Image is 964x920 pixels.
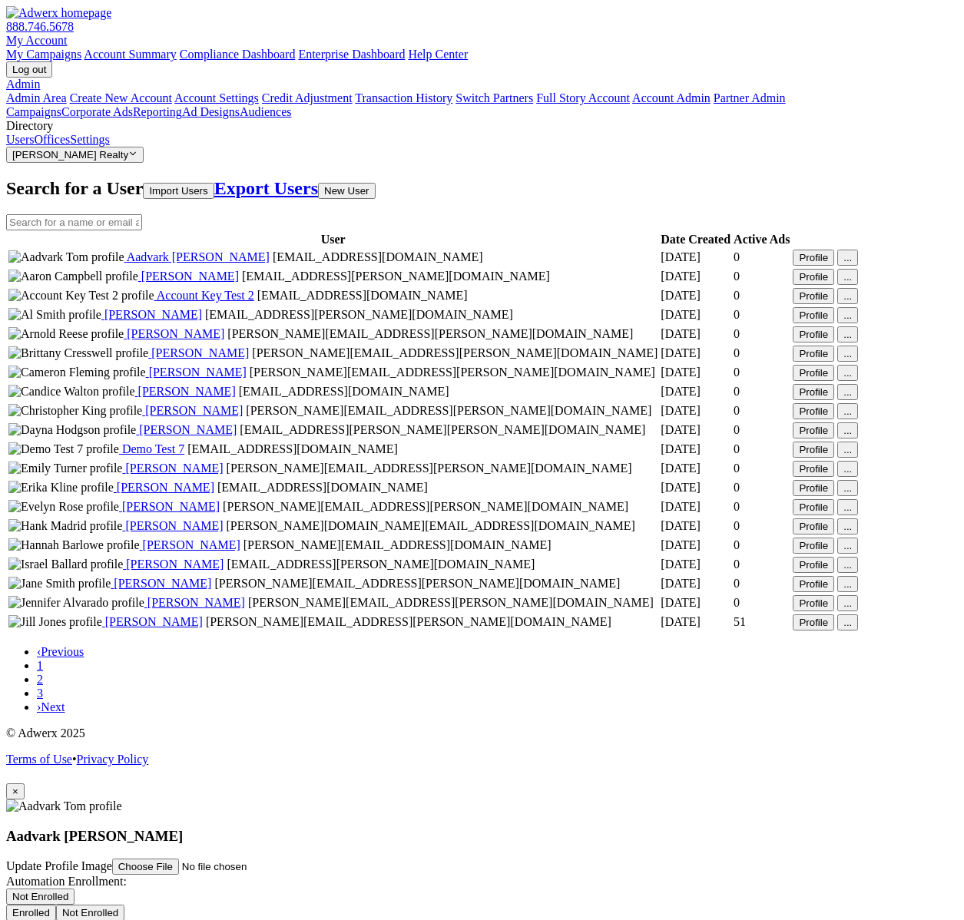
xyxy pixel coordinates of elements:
[6,105,61,118] a: Campaigns
[837,288,858,304] button: ...
[8,423,136,437] img: Dayna Hodgson profile
[793,269,834,285] button: Profile
[138,270,239,283] span: [PERSON_NAME]
[133,105,182,118] a: Reporting
[660,498,731,516] td: [DATE]
[660,402,731,420] td: [DATE]
[247,366,655,379] span: [PERSON_NAME][EMAIL_ADDRESS][PERSON_NAME][DOMAIN_NAME]
[733,460,790,478] td: 0
[6,178,143,198] span: Search for a User
[8,538,140,552] img: Hannah Barlowe profile
[102,615,203,628] a: [PERSON_NAME]
[148,346,249,359] a: [PERSON_NAME]
[660,614,731,631] td: [DATE]
[714,91,786,104] a: Partner Admin
[122,462,223,475] span: [PERSON_NAME]
[224,327,633,340] span: [PERSON_NAME][EMAIL_ADDRESS][PERSON_NAME][DOMAIN_NAME]
[733,479,790,497] td: 0
[837,365,858,381] button: ...
[122,519,223,532] span: [PERSON_NAME]
[837,422,858,438] button: ...
[843,348,852,359] div: ...
[37,673,43,686] a: 2
[6,20,74,33] a: 888.746.5678
[318,183,376,199] button: New User
[135,385,236,398] a: [PERSON_NAME]
[660,364,731,382] td: [DATE]
[240,538,552,551] span: [PERSON_NAME][EMAIL_ADDRESS][DOMAIN_NAME]
[124,327,224,340] span: [PERSON_NAME]
[660,326,731,343] td: [DATE]
[142,404,243,417] a: [PERSON_NAME]
[245,596,654,609] span: [PERSON_NAME][EMAIL_ADDRESS][PERSON_NAME][DOMAIN_NAME]
[660,479,731,497] td: [DATE]
[6,91,67,104] a: Admin Area
[632,91,711,104] a: Account Admin
[140,538,240,551] span: [PERSON_NAME]
[843,405,852,417] div: ...
[6,34,68,47] a: My Account
[843,309,852,321] div: ...
[77,753,149,766] a: Privacy Policy
[70,133,110,146] a: Settings
[6,799,122,813] img: Aadvark Tom profile
[793,595,834,611] button: Profile
[660,345,731,362] td: [DATE]
[6,645,958,714] nav: pagination
[8,366,146,379] img: Cameron Fleming profile
[114,481,214,494] a: [PERSON_NAME]
[211,577,620,590] span: [PERSON_NAME][EMAIL_ADDRESS][PERSON_NAME][DOMAIN_NAME]
[8,558,123,571] img: Israel Ballard profile
[843,329,852,340] div: ...
[660,594,731,612] td: [DATE]
[837,403,858,419] button: ...
[254,289,468,302] span: [EMAIL_ADDRESS][DOMAIN_NAME]
[355,91,452,104] a: Transaction History
[184,442,398,455] span: [EMAIL_ADDRESS][DOMAIN_NAME]
[733,383,790,401] td: 0
[843,559,852,571] div: ...
[37,659,43,672] a: 1
[843,386,852,398] div: ...
[733,614,790,631] td: 51
[220,500,628,513] span: [PERSON_NAME][EMAIL_ADDRESS][PERSON_NAME][DOMAIN_NAME]
[146,366,247,379] span: [PERSON_NAME]
[843,444,852,455] div: ...
[660,575,731,593] td: [DATE]
[249,346,658,359] span: [PERSON_NAME][EMAIL_ADDRESS][PERSON_NAME][DOMAIN_NAME]
[408,48,468,61] a: Help Center
[321,233,346,246] span: User
[733,556,790,574] td: 0
[843,425,852,436] div: ...
[843,617,852,628] div: ...
[843,290,852,302] div: ...
[101,308,202,321] a: [PERSON_NAME]
[236,385,449,398] span: [EMAIL_ADDRESS][DOMAIN_NAME]
[660,422,731,439] td: [DATE]
[6,133,34,146] a: Users
[793,250,834,266] button: Profile
[8,289,154,303] img: Account Key Test 2 profile
[837,326,858,343] button: ...
[837,250,858,266] button: ...
[8,442,119,456] img: Demo Test 7 profile
[660,287,731,305] td: [DATE]
[8,462,122,475] img: Emily Turner profile
[733,537,790,554] td: 0
[837,538,858,554] button: ...
[6,214,142,230] input: Search for a name or email address
[6,6,111,20] img: Adwerx
[34,133,70,146] a: Offices
[733,498,790,516] td: 0
[174,91,259,104] a: Account Settings
[843,540,852,551] div: ...
[8,404,142,418] img: Christopher King profile
[8,346,148,360] img: Brittany Cresswell profile
[119,442,184,455] span: Demo Test 7
[733,422,790,439] td: 0
[224,558,535,571] span: [EMAIL_ADDRESS][PERSON_NAME][DOMAIN_NAME]
[843,271,852,283] div: ...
